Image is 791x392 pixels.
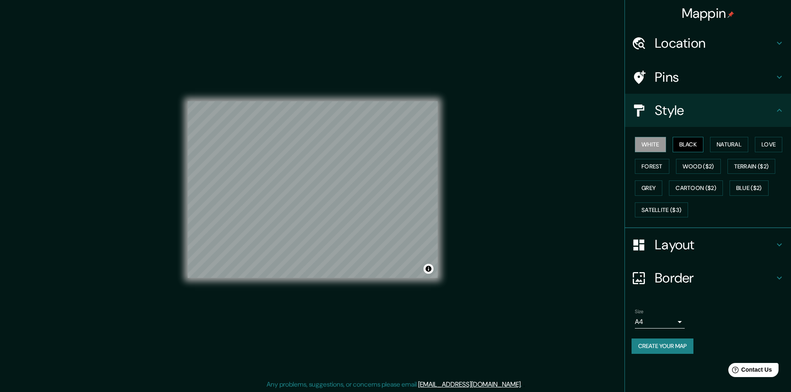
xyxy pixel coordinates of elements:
[188,101,438,278] canvas: Map
[635,315,685,329] div: A4
[625,27,791,60] div: Location
[635,202,688,218] button: Satellite ($3)
[717,360,782,383] iframe: Help widget launcher
[730,180,769,196] button: Blue ($2)
[655,102,774,119] h4: Style
[625,61,791,94] div: Pins
[673,137,704,152] button: Black
[625,94,791,127] div: Style
[669,180,723,196] button: Cartoon ($2)
[755,137,782,152] button: Love
[710,137,748,152] button: Natural
[635,159,669,174] button: Forest
[655,69,774,85] h4: Pins
[727,11,734,18] img: pin-icon.png
[625,228,791,261] div: Layout
[635,180,662,196] button: Grey
[682,5,735,22] h4: Mappin
[424,264,433,274] button: Toggle attribution
[655,236,774,253] h4: Layout
[267,380,522,390] p: Any problems, suggestions, or concerns please email .
[418,380,521,389] a: [EMAIL_ADDRESS][DOMAIN_NAME]
[625,261,791,295] div: Border
[655,270,774,286] h4: Border
[523,380,525,390] div: .
[727,159,776,174] button: Terrain ($2)
[635,137,666,152] button: White
[676,159,721,174] button: Wood ($2)
[632,338,693,354] button: Create your map
[635,308,644,315] label: Size
[522,380,523,390] div: .
[655,35,774,51] h4: Location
